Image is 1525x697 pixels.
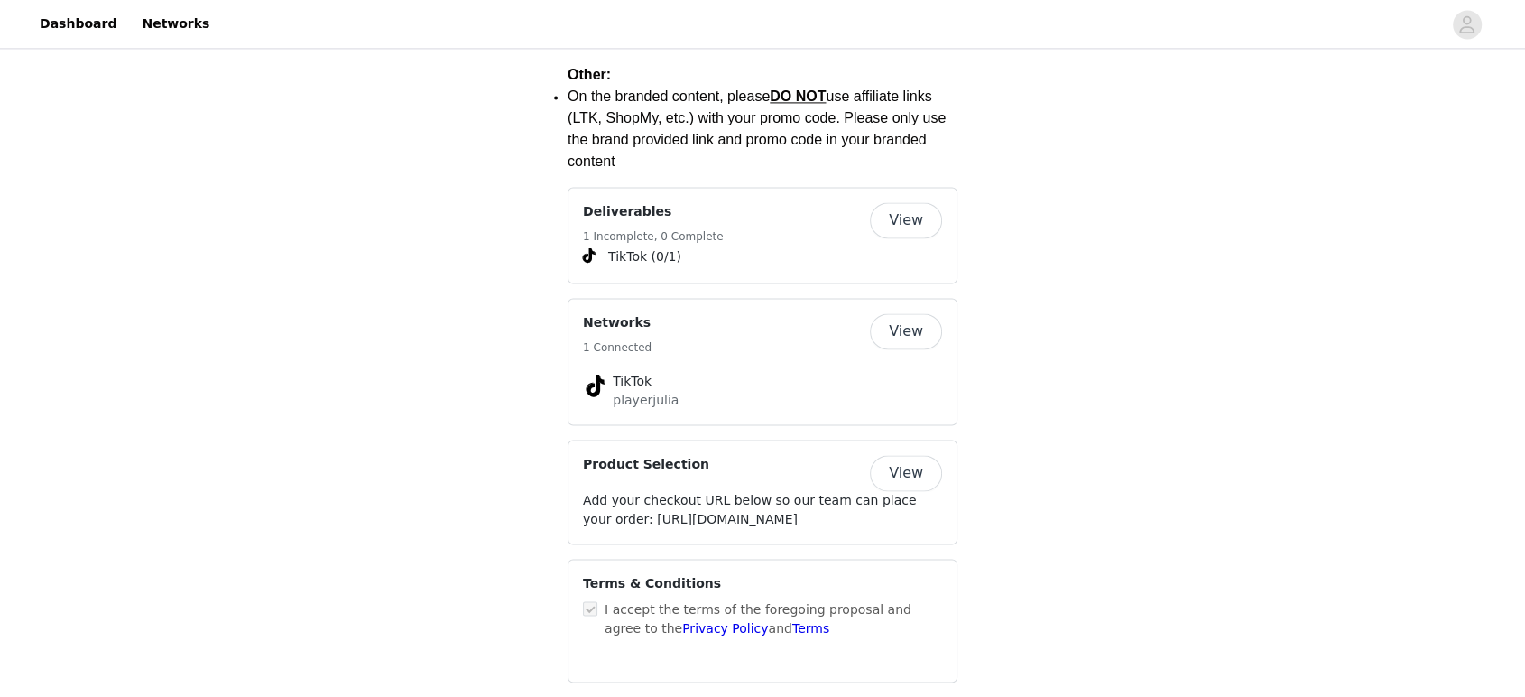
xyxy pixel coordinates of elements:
[613,372,912,391] h4: TikTok
[568,298,957,425] div: Networks
[608,247,681,266] span: TikTok (0/1)
[792,621,829,636] a: Terms
[613,391,912,410] p: playerjulia
[583,493,916,526] span: Add your checkout URL below so our team can place your order: [URL][DOMAIN_NAME]
[29,4,127,44] a: Dashboard
[583,202,724,221] h4: Deliverables
[131,4,220,44] a: Networks
[568,187,957,283] div: Deliverables
[583,574,721,593] h4: Terms & Conditions
[568,559,957,683] div: Terms & Conditions
[583,313,652,332] h4: Networks
[870,313,942,349] button: View
[568,67,611,82] strong: Other:
[682,621,768,636] a: Privacy Policy
[568,440,957,544] div: Product Selection
[1458,10,1475,39] div: avatar
[870,455,942,491] button: View
[770,88,826,104] span: DO NOT
[605,600,942,638] p: I accept the terms of the foregoing proposal and agree to the and
[870,202,942,238] button: View
[583,339,652,356] h5: 1 Connected
[583,455,709,474] h4: Product Selection
[568,88,946,169] span: On the branded content, please use affiliate links (LTK, ShopMy, etc.) with your promo code. Plea...
[583,228,724,245] h5: 1 Incomplete, 0 Complete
